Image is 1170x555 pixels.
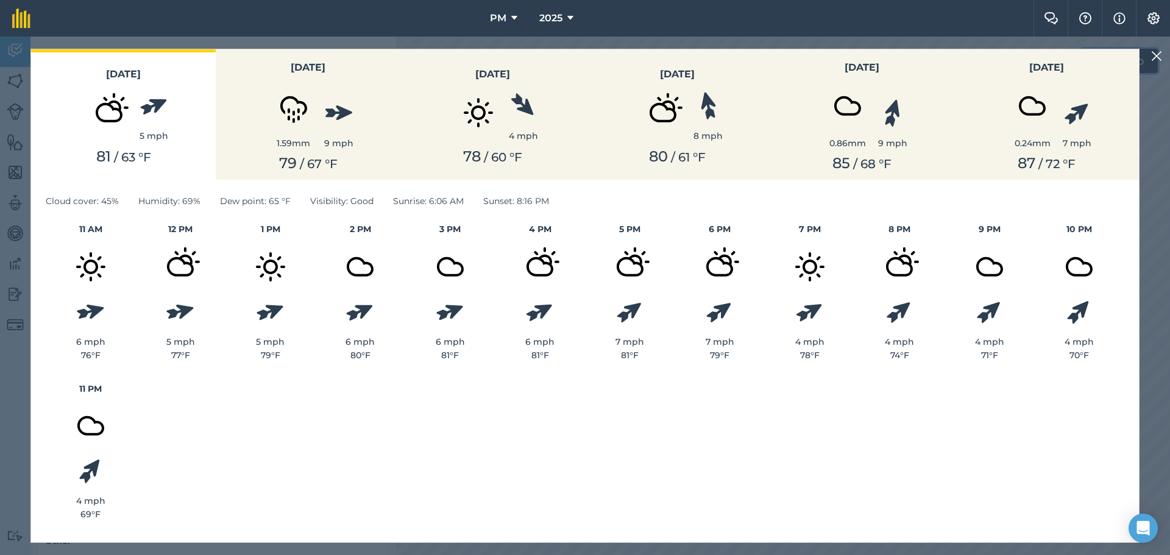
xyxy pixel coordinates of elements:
[675,335,765,348] div: 7 mph
[509,129,538,143] div: 4 mph
[869,236,930,297] img: svg+xml;base64,PD94bWwgdmVyc2lvbj0iMS4wIiBlbmNvZGluZz0idXRmLTgiPz4KPCEtLSBHZW5lcmF0b3I6IEFkb2JlIE...
[263,76,324,136] img: svg+xml;base64,PD94bWwgdmVyc2lvbj0iMS4wIiBlbmNvZGluZz0idXRmLTgiPz4KPCEtLSBHZW5lcmF0b3I6IEFkb2JlIE...
[46,507,136,521] div: 69 ° F
[225,222,316,236] h4: 1 PM
[779,236,840,297] img: svg+xml;base64,PD94bWwgdmVyc2lvbj0iMS4wIiBlbmNvZGluZz0idXRmLTgiPz4KPCEtLSBHZW5lcmF0b3I6IEFkb2JlIE...
[393,194,464,208] span: Sunrise : 6:06 AM
[860,157,876,171] span: 68
[585,348,675,362] div: 81 ° F
[46,335,136,348] div: 6 mph
[495,348,586,362] div: 81 ° F
[31,49,216,180] button: [DATE]5 mph81 / 63 °F
[12,9,30,28] img: fieldmargin Logo
[614,297,646,326] img: svg%3e
[400,49,585,180] button: [DATE]4 mph78 / 60 °F
[878,136,907,150] div: 9 mph
[490,11,506,26] span: PM
[46,222,136,236] h4: 11 AM
[223,60,393,76] h3: [DATE]
[76,454,105,486] img: svg%3e
[330,236,391,297] img: svg+xml;base64,PD94bWwgdmVyc2lvbj0iMS4wIiBlbmNvZGluZz0idXRmLTgiPz4KPCEtLSBHZW5lcmF0b3I6IEFkb2JlIE...
[855,222,945,236] h4: 8 PM
[777,60,947,76] h3: [DATE]
[678,150,690,164] span: 61
[765,222,855,236] h4: 7 PM
[463,147,481,165] span: 78
[1078,12,1093,24] img: A question mark icon
[765,348,855,362] div: 78 ° F
[220,194,291,208] span: Dew point : 65 ° F
[60,395,121,456] img: svg+xml;base64,PD94bWwgdmVyc2lvbj0iMS4wIiBlbmNvZGluZz0idXRmLTgiPz4KPCEtLSBHZW5lcmF0b3I6IEFkb2JlIE...
[225,348,316,362] div: 79 ° F
[405,222,495,236] h4: 3 PM
[96,147,111,165] span: 81
[1035,335,1125,348] div: 4 mph
[495,335,586,348] div: 6 mph
[279,154,297,172] span: 79
[79,82,140,143] img: svg+xml;base64,PD94bWwgdmVyc2lvbj0iMS4wIiBlbmNvZGluZz0idXRmLTgiPz4KPCEtLSBHZW5lcmF0b3I6IEFkb2JlIE...
[136,335,226,348] div: 5 mph
[140,129,168,143] div: 5 mph
[46,348,136,362] div: 76 ° F
[121,150,135,164] span: 63
[310,194,374,208] span: Visibility : Good
[216,49,400,180] button: [DATE]1.59mm9 mph79 / 67 °F
[1002,76,1063,136] img: svg+xml;base64,PD94bWwgdmVyc2lvbj0iMS4wIiBlbmNvZGluZz0idXRmLTgiPz4KPCEtLSBHZW5lcmF0b3I6IEFkb2JlIE...
[945,222,1035,236] h4: 9 PM
[855,335,945,348] div: 4 mph
[675,348,765,362] div: 79 ° F
[962,60,1132,76] h3: [DATE]
[434,299,466,323] img: svg%3e
[1035,222,1125,236] h4: 10 PM
[495,222,586,236] h4: 4 PM
[136,222,226,236] h4: 12 PM
[539,11,562,26] span: 2025
[136,348,226,362] div: 77 ° F
[1049,236,1110,297] img: svg+xml;base64,PD94bWwgdmVyc2lvbj0iMS4wIiBlbmNvZGluZz0idXRmLTgiPz4KPCEtLSBHZW5lcmF0b3I6IEFkb2JlIE...
[585,49,770,180] button: [DATE]8 mph80 / 61 °F
[46,194,119,208] span: Cloud cover : 45%
[962,155,1132,172] div: / ° F
[240,236,301,297] img: svg+xml;base64,PD94bWwgdmVyc2lvbj0iMS4wIiBlbmNvZGluZz0idXRmLTgiPz4KPCEtLSBHZW5lcmF0b3I6IEFkb2JlIE...
[324,136,353,150] div: 9 mph
[420,236,481,297] img: svg+xml;base64,PD94bWwgdmVyc2lvbj0iMS4wIiBlbmNvZGluZz0idXRmLTgiPz4KPCEtLSBHZW5lcmF0b3I6IEFkb2JlIE...
[592,148,762,166] div: / ° F
[1129,514,1158,543] div: Open Intercom Messenger
[1044,12,1058,24] img: Two speech bubbles overlapping with the left bubble in the forefront
[855,348,945,362] div: 74 ° F
[263,136,324,150] div: 1.59 mm
[405,335,495,348] div: 6 mph
[1002,136,1063,150] div: 0.24 mm
[585,335,675,348] div: 7 mph
[1063,136,1091,150] div: 7 mph
[316,222,406,236] h4: 2 PM
[945,348,1035,362] div: 71 ° F
[633,82,693,143] img: svg+xml;base64,PD94bWwgdmVyc2lvbj0iMS4wIiBlbmNvZGluZz0idXRmLTgiPz4KPCEtLSBHZW5lcmF0b3I6IEFkb2JlIE...
[1151,49,1162,63] img: svg+xml;base64,PHN2ZyB4bWxucz0iaHR0cDovL3d3dy53My5vcmcvMjAwMC9zdmciIHdpZHRoPSIyMiIgaGVpZ2h0PSIzMC...
[38,66,208,82] h3: [DATE]
[945,335,1035,348] div: 4 mph
[954,49,1139,180] button: [DATE]0.24mm7 mph87 / 72 °F
[765,335,855,348] div: 4 mph
[255,299,286,323] img: svg%3e
[817,76,878,136] img: svg+xml;base64,PD94bWwgdmVyc2lvbj0iMS4wIiBlbmNvZGluZz0idXRmLTgiPz4KPCEtLSBHZW5lcmF0b3I6IEFkb2JlIE...
[600,236,661,297] img: svg+xml;base64,PD94bWwgdmVyc2lvbj0iMS4wIiBlbmNvZGluZz0idXRmLTgiPz4KPCEtLSBHZW5lcmF0b3I6IEFkb2JlIE...
[974,296,1005,327] img: svg%3e
[38,148,208,166] div: / ° F
[777,155,947,172] div: / ° F
[832,154,850,172] span: 85
[344,298,377,324] img: svg%3e
[316,348,406,362] div: 80 ° F
[491,150,506,164] span: 60
[1035,348,1125,362] div: 70 ° F
[959,236,1020,297] img: svg+xml;base64,PD94bWwgdmVyc2lvbj0iMS4wIiBlbmNvZGluZz0idXRmLTgiPz4KPCEtLSBHZW5lcmF0b3I6IEFkb2JlIE...
[1146,12,1161,24] img: A cog icon
[793,297,826,325] img: svg%3e
[316,335,406,348] div: 6 mph
[689,236,750,297] img: svg+xml;base64,PD94bWwgdmVyc2lvbj0iMS4wIiBlbmNvZGluZz0idXRmLTgiPz4KPCEtLSBHZW5lcmF0b3I6IEFkb2JlIE...
[138,93,170,118] img: svg%3e
[1018,154,1035,172] span: 87
[884,296,915,326] img: svg%3e
[46,494,136,507] div: 4 mph
[408,66,578,82] h3: [DATE]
